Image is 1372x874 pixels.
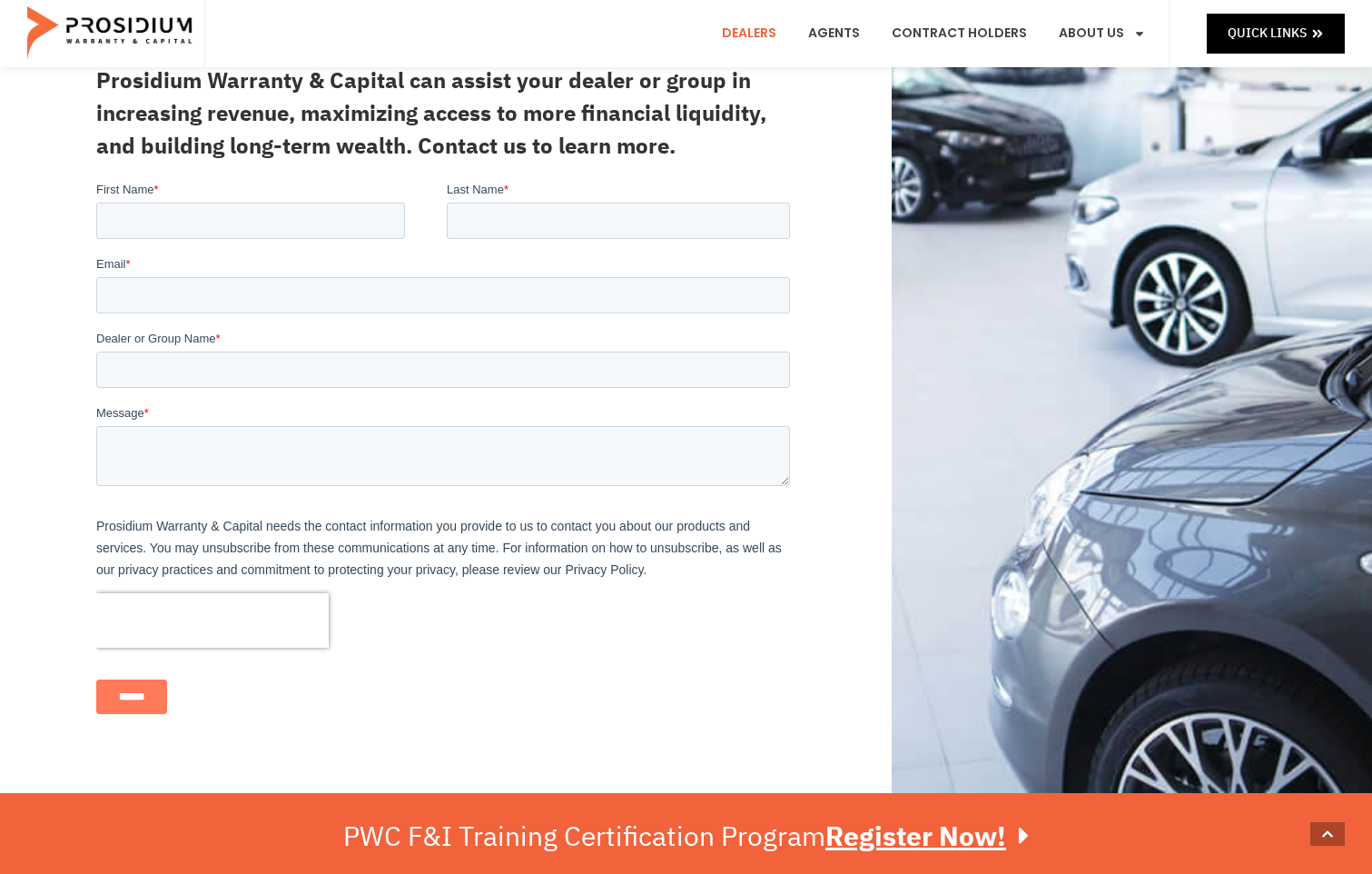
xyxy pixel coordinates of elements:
h3: Prosidium Warranty & Capital can assist your dealer or group in increasing revenue, maximizing ac... [96,65,797,163]
div: PWC F&I Training Certification Program [343,820,1029,853]
a: Quick Links [1207,14,1345,53]
span: Quick Links [1228,22,1307,45]
u: Register Now! [825,816,1006,857]
iframe: Form 0 [96,181,797,730]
